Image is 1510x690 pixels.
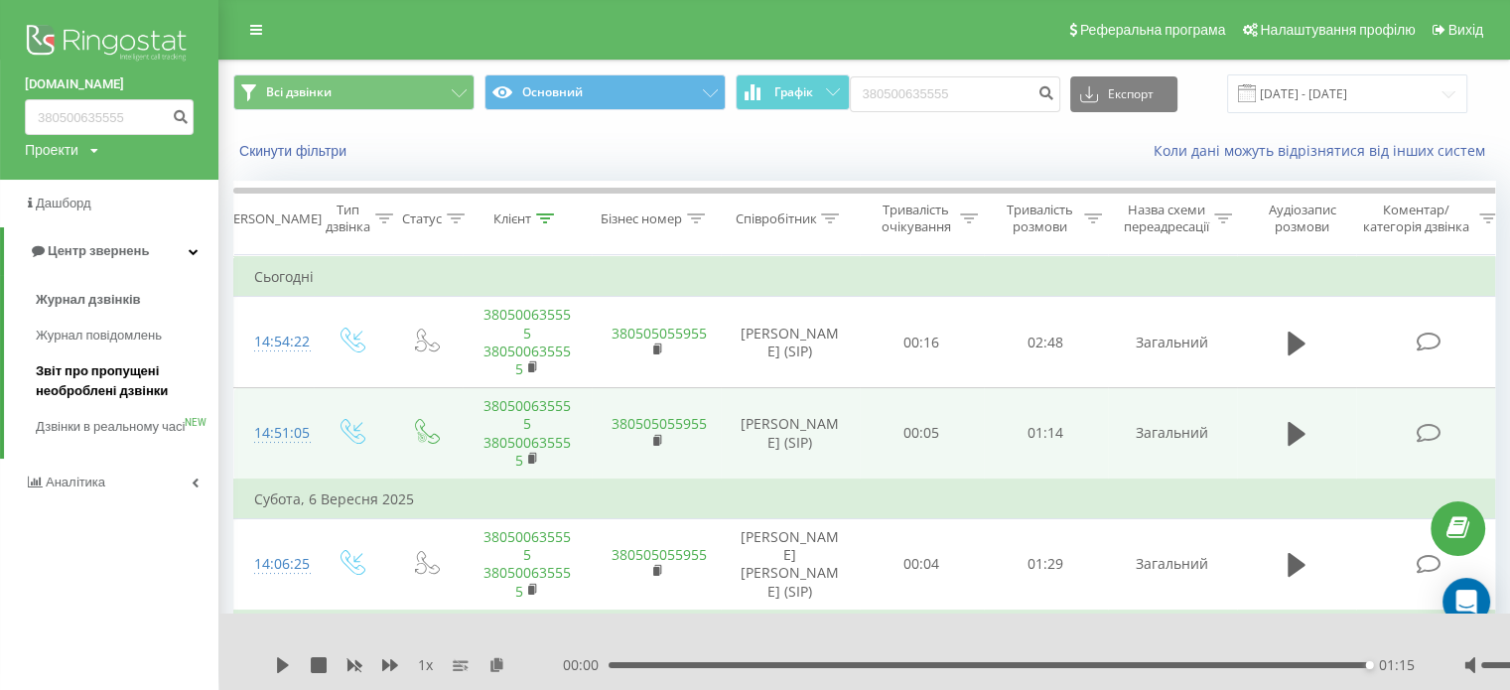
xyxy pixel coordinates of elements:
div: Коментар/категорія дзвінка [1358,202,1474,235]
span: Дашборд [36,196,91,210]
div: Тип дзвінка [326,202,370,235]
a: [DOMAIN_NAME] [25,74,194,94]
div: Аудіозапис розмови [1254,202,1350,235]
a: Журнал повідомлень [36,318,218,353]
div: Тривалість очікування [877,202,955,235]
button: Всі дзвінки [233,74,475,110]
a: Звіт про пропущені необроблені дзвінки [36,353,218,409]
a: 380500635555 [483,527,571,564]
a: 380505055955 [612,324,707,343]
div: [PERSON_NAME] [221,210,322,227]
span: Налаштування профілю [1260,22,1415,38]
a: 380505055955 [612,414,707,433]
td: 00:05 [860,388,984,480]
a: Центр звернень [4,227,218,275]
a: 380500635555 [483,305,571,342]
td: Загальний [1108,519,1237,611]
button: Графік [736,74,850,110]
button: Експорт [1070,76,1177,112]
td: Загальний [1108,388,1237,480]
td: [PERSON_NAME] (SIP) [721,297,860,388]
input: Пошук за номером [850,76,1060,112]
td: 02:48 [984,297,1108,388]
div: 14:06:25 [254,545,294,584]
div: Назва схеми переадресації [1124,202,1209,235]
td: 01:14 [984,388,1108,480]
span: Вихід [1448,22,1483,38]
td: Сьогодні [234,257,1505,297]
a: 380505055955 [612,545,707,564]
div: Проекти [25,140,78,160]
a: 380500635555 [483,563,571,600]
div: Статус [402,210,442,227]
span: Центр звернень [48,243,149,258]
span: Журнал дзвінків [36,290,141,310]
span: 00:00 [563,655,609,675]
td: Субота, 6 Вересня 2025 [234,480,1505,519]
span: Всі дзвінки [266,84,332,100]
div: 14:51:05 [254,414,294,453]
button: Скинути фільтри [233,142,356,160]
a: Дзвінки в реальному часіNEW [36,409,218,445]
div: 14:54:22 [254,323,294,361]
td: Четвер, 4 Вересня 2025 [234,611,1505,650]
span: Дзвінки в реальному часі [36,417,185,437]
td: Загальний [1108,297,1237,388]
td: [PERSON_NAME] [PERSON_NAME] (SIP) [721,519,860,611]
td: 01:29 [984,519,1108,611]
span: Звіт про пропущені необроблені дзвінки [36,361,208,401]
a: Журнал дзвінків [36,282,218,318]
div: Open Intercom Messenger [1442,578,1490,625]
a: Коли дані можуть відрізнятися вiд інших систем [1154,141,1495,160]
span: Реферальна програма [1080,22,1226,38]
span: 01:15 [1379,655,1415,675]
div: Бізнес номер [601,210,682,227]
a: 380500635555 [483,433,571,470]
td: 00:04 [860,519,984,611]
button: Основний [484,74,726,110]
div: Співробітник [735,210,816,227]
div: Тривалість розмови [1001,202,1079,235]
a: 380500635555 [483,342,571,378]
td: 00:16 [860,297,984,388]
span: 1 x [418,655,433,675]
div: Клієнт [493,210,531,227]
span: Аналiтика [46,475,105,489]
a: 380500635555 [483,396,571,433]
td: [PERSON_NAME] (SIP) [721,388,860,480]
img: Ringostat logo [25,20,194,69]
div: Accessibility label [1366,661,1374,669]
span: Журнал повідомлень [36,326,162,345]
span: Графік [774,85,813,99]
input: Пошук за номером [25,99,194,135]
